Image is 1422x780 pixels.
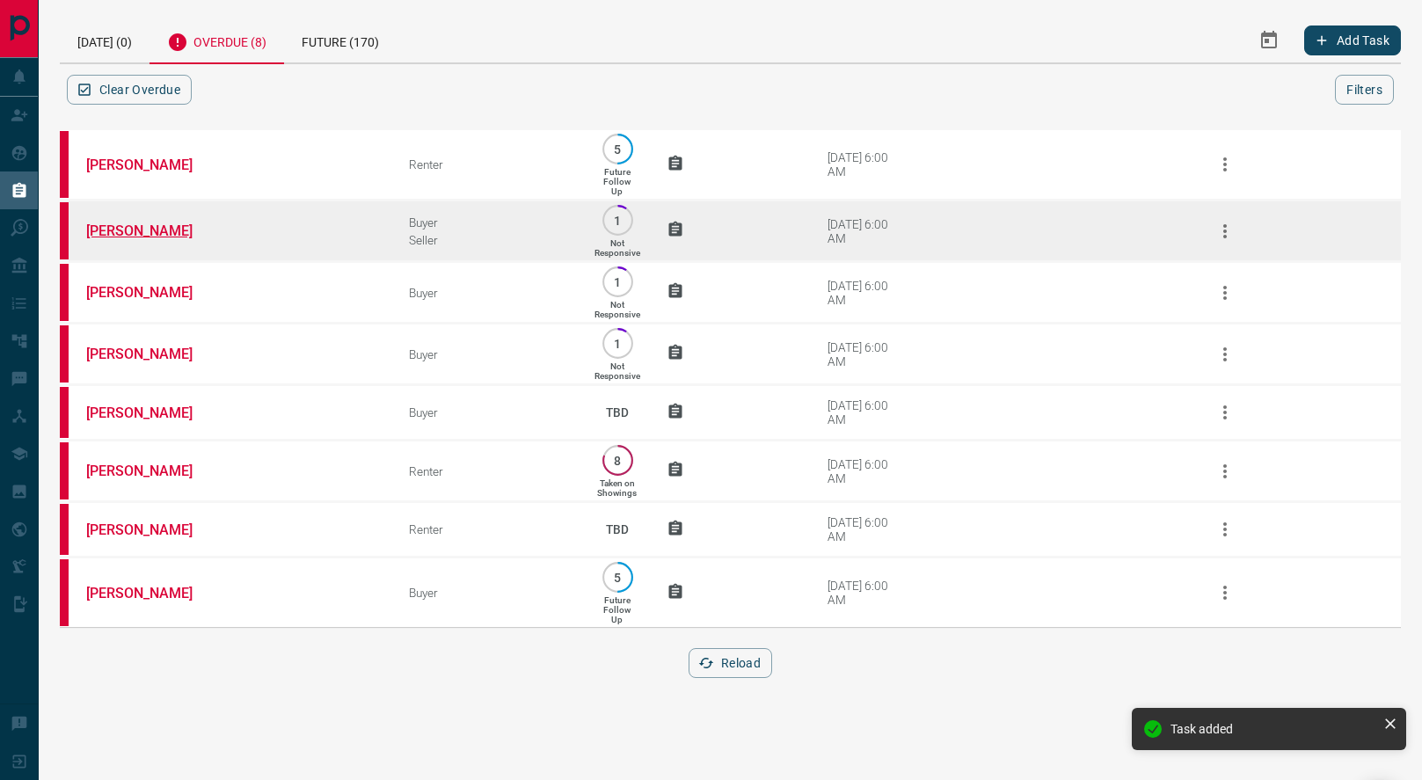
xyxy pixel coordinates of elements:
p: Not Responsive [594,300,640,319]
div: Seller [409,233,568,247]
button: Reload [689,648,772,678]
a: [PERSON_NAME] [86,284,218,301]
p: 5 [611,571,624,584]
a: [PERSON_NAME] [86,463,218,479]
a: [PERSON_NAME] [86,521,218,538]
div: Future (170) [284,18,397,62]
div: Renter [409,522,568,536]
div: Buyer [409,286,568,300]
p: 5 [611,142,624,156]
a: [PERSON_NAME] [86,585,218,601]
p: TBD [594,389,640,436]
p: TBD [594,506,640,553]
div: property.ca [60,559,69,626]
p: Taken on Showings [597,478,637,498]
a: [PERSON_NAME] [86,346,218,362]
p: Not Responsive [594,238,640,258]
div: Buyer [409,347,568,361]
div: [DATE] 6:00 AM [828,279,902,307]
div: [DATE] 6:00 AM [828,579,902,607]
div: [DATE] 6:00 AM [828,217,902,245]
div: property.ca [60,202,69,259]
div: [DATE] 6:00 AM [828,457,902,485]
div: [DATE] 6:00 AM [828,398,902,426]
div: Renter [409,157,568,171]
div: [DATE] 6:00 AM [828,150,902,179]
button: Add Task [1304,26,1401,55]
div: Task added [1170,722,1376,736]
div: Renter [409,464,568,478]
div: Buyer [409,586,568,600]
div: Buyer [409,405,568,419]
p: Not Responsive [594,361,640,381]
p: Future Follow Up [603,167,631,196]
div: property.ca [60,325,69,383]
div: Buyer [409,215,568,230]
p: 8 [611,454,624,467]
button: Select Date Range [1248,19,1290,62]
a: [PERSON_NAME] [86,405,218,421]
div: Overdue (8) [149,18,284,64]
div: property.ca [60,131,69,198]
div: property.ca [60,387,69,438]
div: property.ca [60,504,69,555]
p: Future Follow Up [603,595,631,624]
a: [PERSON_NAME] [86,157,218,173]
button: Filters [1335,75,1394,105]
div: [DATE] (0) [60,18,149,62]
div: [DATE] 6:00 AM [828,340,902,368]
button: Clear Overdue [67,75,192,105]
p: 1 [611,275,624,288]
p: 1 [611,337,624,350]
p: 1 [611,214,624,227]
div: property.ca [60,442,69,499]
div: property.ca [60,264,69,321]
a: [PERSON_NAME] [86,222,218,239]
div: [DATE] 6:00 AM [828,515,902,543]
